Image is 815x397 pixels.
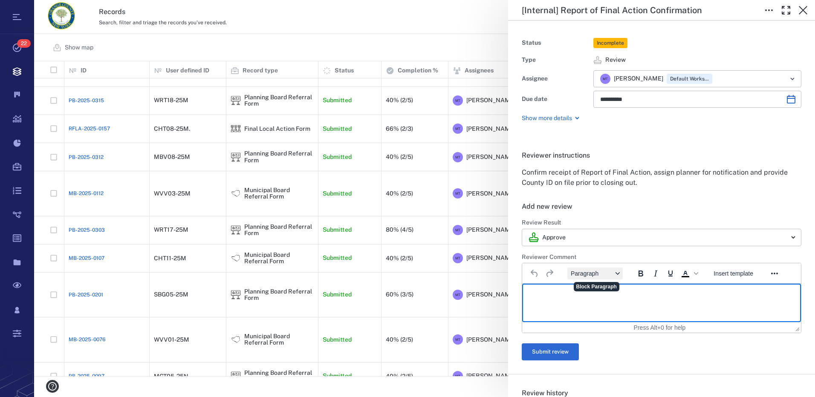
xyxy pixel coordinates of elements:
[668,75,711,83] span: Default Workspace
[522,343,579,360] button: Submit review
[522,150,801,161] h6: Reviewer instructions
[777,2,795,19] button: Toggle Fullscreen
[605,56,626,64] span: Review
[7,7,272,14] body: Rich Text Area. Press ALT-0 for help.
[522,253,801,262] h6: Reviewer Comment
[648,268,663,279] button: Italic
[633,268,648,279] button: Bold
[522,54,590,66] div: Type
[714,270,753,277] span: Insert template
[678,268,699,279] div: Text color Black
[542,268,557,279] button: Redo
[710,268,757,279] button: Insert template
[615,324,705,331] div: Press Alt+0 for help
[783,91,800,108] button: Choose date, selected date is Aug 26, 2025
[760,2,777,19] button: Toggle to Edit Boxes
[795,2,812,19] button: Close
[522,73,590,85] div: Assignee
[542,233,566,242] p: Approve
[17,39,31,48] span: 22
[663,268,678,279] button: Underline
[522,5,702,16] h5: [Internal] Report of Final Action Confirmation
[522,37,590,49] div: Status
[522,114,572,123] p: Show more details
[786,73,798,85] button: Open
[795,324,800,331] div: Press the Up and Down arrow keys to resize the editor.
[527,268,542,279] button: Undo
[522,93,590,105] div: Due date
[571,270,613,277] span: Paragraph
[522,284,801,322] iframe: Rich Text Area
[522,219,801,227] h6: Review Result
[614,75,663,83] span: [PERSON_NAME]
[567,268,623,279] button: Block Paragraph
[522,201,801,212] h6: Add new review
[19,6,37,14] span: Help
[767,268,782,279] button: Reveal or hide additional toolbar items
[595,40,626,47] span: Incomplete
[600,74,610,84] div: M T
[522,167,801,188] p: Confirm receipt of Report of Final Action, assign planner for notification and provide County ID ...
